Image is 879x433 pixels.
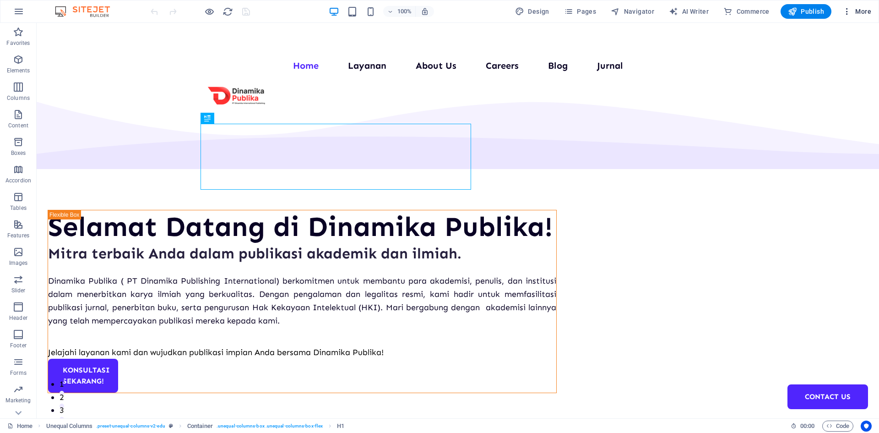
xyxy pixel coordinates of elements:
[8,122,28,129] p: Content
[7,421,33,432] a: Click to cancel selection. Double-click to open Pages
[421,7,429,16] i: On resize automatically adjust zoom level to fit chosen device.
[788,7,824,16] span: Publish
[7,67,30,74] p: Elements
[665,4,712,19] button: AI Writer
[607,4,658,19] button: Navigator
[7,232,29,239] p: Features
[839,4,875,19] button: More
[6,39,30,47] p: Favorites
[720,4,773,19] button: Commerce
[169,423,173,428] i: This element is a customizable preset
[723,7,770,16] span: Commerce
[11,287,26,294] p: Slider
[800,421,814,432] span: 00 00
[46,421,92,432] span: Click to select. Double-click to edit
[807,422,808,429] span: :
[96,421,165,432] span: . preset-unequal-columns-v2-edu
[822,421,853,432] button: Code
[669,7,709,16] span: AI Writer
[222,6,233,17] i: Reload page
[383,6,416,17] button: 100%
[564,7,596,16] span: Pages
[204,6,215,17] button: Click here to leave preview mode and continue editing
[10,369,27,377] p: Forms
[842,7,871,16] span: More
[5,177,31,184] p: Accordion
[46,421,345,432] nav: breadcrumb
[515,7,549,16] span: Design
[861,421,872,432] button: Usercentrics
[397,6,412,17] h6: 100%
[791,421,815,432] h6: Session time
[337,421,344,432] span: Click to select. Double-click to edit
[10,342,27,349] p: Footer
[53,6,121,17] img: Editor Logo
[9,314,27,322] p: Header
[10,204,27,212] p: Tables
[217,421,323,432] span: . unequal-columns-box .unequal-columns-box-flex
[826,421,849,432] span: Code
[187,421,213,432] span: Click to select. Double-click to edit
[5,397,31,404] p: Marketing
[7,94,30,102] p: Columns
[781,4,831,19] button: Publish
[511,4,553,19] button: Design
[11,149,26,157] p: Boxes
[611,7,654,16] span: Navigator
[9,259,28,267] p: Images
[560,4,600,19] button: Pages
[222,6,233,17] button: reload
[511,4,553,19] div: Design (Ctrl+Alt+Y)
